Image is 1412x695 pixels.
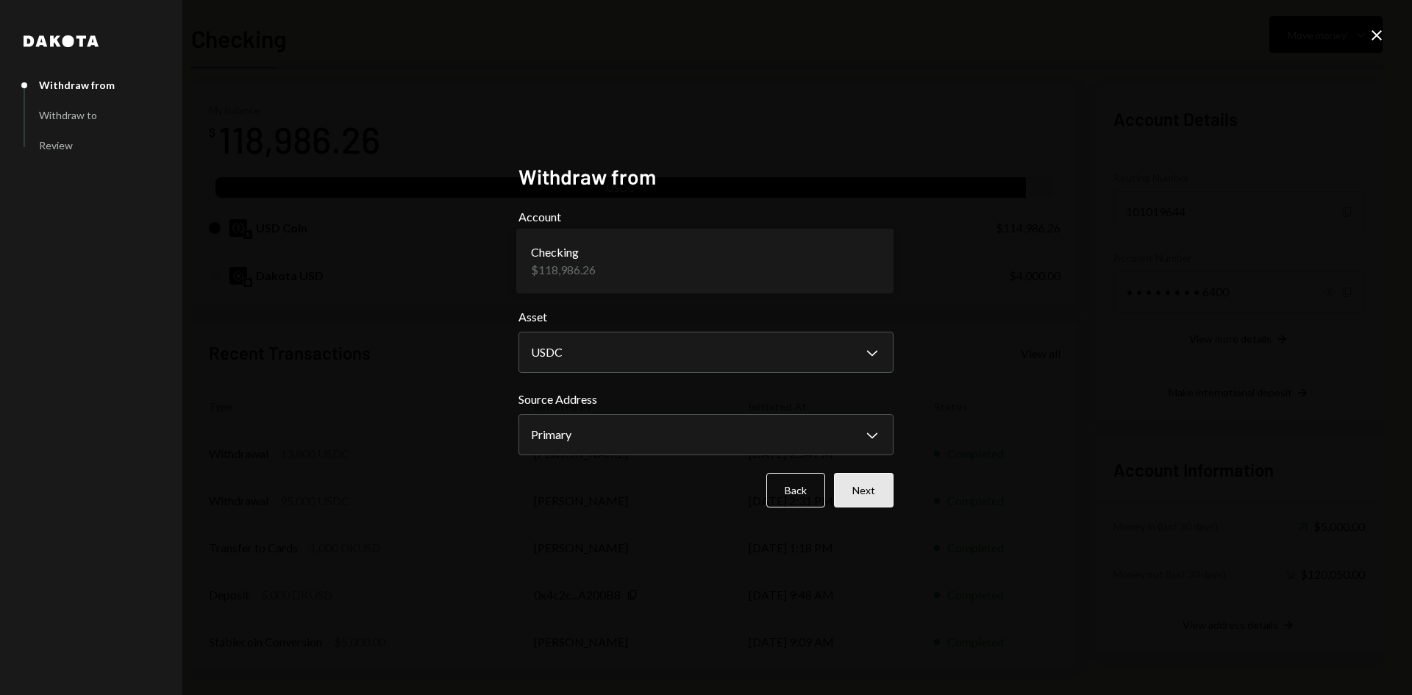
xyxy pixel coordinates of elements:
label: Source Address [518,391,894,408]
label: Account [518,208,894,226]
label: Asset [518,308,894,326]
button: Next [834,473,894,507]
div: Withdraw from [39,79,115,91]
div: Review [39,139,73,152]
h2: Withdraw from [518,163,894,191]
button: Asset [518,332,894,373]
div: Withdraw to [39,109,97,121]
div: Checking [531,243,596,261]
button: Back [766,473,825,507]
button: Source Address [518,414,894,455]
div: $118,986.26 [531,261,596,279]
